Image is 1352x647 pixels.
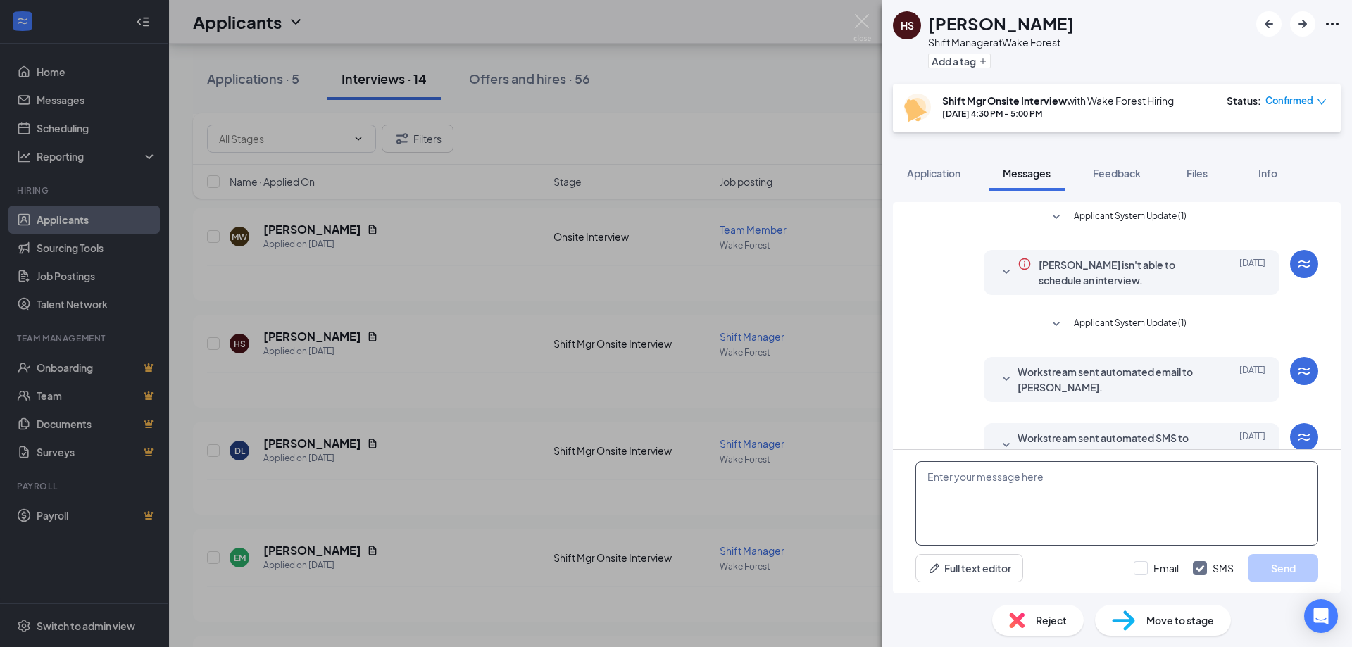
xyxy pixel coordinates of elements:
[928,54,991,68] button: PlusAdd a tag
[1187,167,1208,180] span: Files
[942,108,1174,120] div: [DATE] 4:30 PM - 5:00 PM
[1294,15,1311,32] svg: ArrowRight
[1036,613,1067,628] span: Reject
[1260,15,1277,32] svg: ArrowLeftNew
[1304,599,1338,633] div: Open Intercom Messenger
[1018,364,1202,395] span: Workstream sent automated email to [PERSON_NAME].
[928,35,1074,49] div: Shift Manager at Wake Forest
[942,94,1067,107] b: Shift Mgr Onsite Interview
[1265,94,1313,108] span: Confirmed
[1258,167,1277,180] span: Info
[1093,167,1141,180] span: Feedback
[1018,430,1202,461] span: Workstream sent automated SMS to [PERSON_NAME].
[1227,94,1261,108] div: Status :
[928,11,1074,35] h1: [PERSON_NAME]
[1048,209,1065,226] svg: SmallChevronDown
[1296,429,1313,446] svg: WorkstreamLogo
[1296,363,1313,379] svg: WorkstreamLogo
[1039,257,1202,288] span: [PERSON_NAME] isn't able to schedule an interview.
[1324,15,1341,32] svg: Ellipses
[927,561,941,575] svg: Pen
[979,57,987,65] svg: Plus
[1146,613,1214,628] span: Move to stage
[1239,257,1265,288] span: [DATE]
[1248,554,1318,582] button: Send
[907,167,960,180] span: Application
[1256,11,1282,37] button: ArrowLeftNew
[1296,256,1313,272] svg: WorkstreamLogo
[998,264,1015,281] svg: SmallChevronDown
[1290,11,1315,37] button: ArrowRight
[1239,430,1265,461] span: [DATE]
[998,371,1015,388] svg: SmallChevronDown
[915,554,1023,582] button: Full text editorPen
[1048,316,1065,333] svg: SmallChevronDown
[942,94,1174,108] div: with Wake Forest Hiring
[1003,167,1051,180] span: Messages
[1048,209,1187,226] button: SmallChevronDownApplicant System Update (1)
[1074,209,1187,226] span: Applicant System Update (1)
[1317,97,1327,107] span: down
[1048,316,1187,333] button: SmallChevronDownApplicant System Update (1)
[1018,257,1032,271] svg: Info
[1239,364,1265,395] span: [DATE]
[998,437,1015,454] svg: SmallChevronDown
[901,18,914,32] div: HS
[1074,316,1187,333] span: Applicant System Update (1)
